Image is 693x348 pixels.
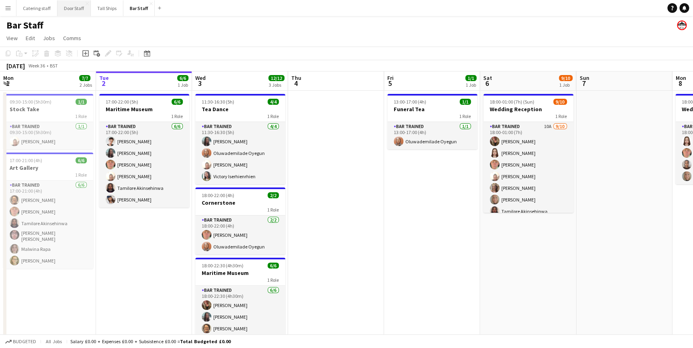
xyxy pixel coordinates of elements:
[3,94,93,149] app-job-card: 09:30-15:00 (5h30m)1/1Stock Take1 RoleBar trained1/109:30-15:00 (5h30m)[PERSON_NAME]
[26,35,35,42] span: Edit
[3,164,93,171] h3: Art Gallery
[677,20,687,30] app-user-avatar: Beach Ballroom
[559,75,572,81] span: 9/10
[180,338,231,344] span: Total Budgeted £0.00
[3,33,21,43] a: View
[387,106,477,113] h3: Funeral Tea
[268,75,284,81] span: 12/12
[268,263,279,269] span: 6/6
[194,79,206,88] span: 3
[555,113,567,119] span: 1 Role
[13,339,36,344] span: Budgeted
[40,33,58,43] a: Jobs
[106,99,138,105] span: 17:00-22:00 (5h)
[195,269,285,277] h3: Maritime Museum
[75,172,87,178] span: 1 Role
[482,79,492,88] span: 6
[177,75,188,81] span: 6/6
[387,74,394,81] span: Fri
[70,338,231,344] div: Salary £0.00 + Expenses £0.00 + Subsistence £0.00 =
[578,79,589,88] span: 7
[50,63,58,69] div: BST
[394,99,426,105] span: 13:00-17:00 (4h)
[123,0,155,16] button: Bar Staff
[291,74,301,81] span: Thu
[3,106,93,113] h3: Stock Take
[202,99,234,105] span: 11:30-16:30 (5h)
[483,74,492,81] span: Sat
[99,106,189,113] h3: Maritime Museum
[483,106,573,113] h3: Wedding Reception
[483,122,573,254] app-card-role: Bar trained10A9/1018:00-01:00 (7h)[PERSON_NAME][PERSON_NAME][PERSON_NAME][PERSON_NAME][PERSON_NAM...
[267,113,279,119] span: 1 Role
[6,35,18,42] span: View
[10,157,42,163] span: 17:00-21:00 (4h)
[22,33,38,43] a: Edit
[99,122,189,208] app-card-role: Bar trained6/617:00-22:00 (5h)[PERSON_NAME][PERSON_NAME][PERSON_NAME][PERSON_NAME]Tamilore Akinse...
[559,82,572,88] div: 1 Job
[460,99,471,105] span: 1/1
[3,122,93,149] app-card-role: Bar trained1/109:30-15:00 (5h30m)[PERSON_NAME]
[6,19,43,31] h1: Bar Staff
[387,94,477,149] app-job-card: 13:00-17:00 (4h)1/1Funeral Tea1 RoleBar trained1/113:00-17:00 (4h)Oluwademilade Oyegun
[466,82,476,88] div: 1 Job
[675,74,686,81] span: Mon
[171,113,183,119] span: 1 Role
[4,337,37,346] button: Budgeted
[195,74,206,81] span: Wed
[195,199,285,206] h3: Cornerstone
[290,79,301,88] span: 4
[10,99,51,105] span: 09:30-15:00 (5h30m)
[386,79,394,88] span: 5
[465,75,476,81] span: 1/1
[3,153,93,269] app-job-card: 17:00-21:00 (4h)6/6Art Gallery1 RoleBar trained6/617:00-21:00 (4h)[PERSON_NAME][PERSON_NAME]Tamil...
[76,99,87,105] span: 1/1
[76,157,87,163] span: 6/6
[3,74,14,81] span: Mon
[268,192,279,198] span: 2/2
[483,94,573,213] app-job-card: 18:00-01:00 (7h) (Sun)9/10Wedding Reception1 RoleBar trained10A9/1018:00-01:00 (7h)[PERSON_NAME][...
[387,122,477,149] app-card-role: Bar trained1/113:00-17:00 (4h)Oluwademilade Oyegun
[63,35,81,42] span: Comms
[79,75,90,81] span: 7/7
[195,216,285,254] app-card-role: Bar trained2/218:00-22:00 (4h)[PERSON_NAME]Oluwademilade Oyegun
[202,263,243,269] span: 18:00-22:30 (4h30m)
[27,63,47,69] span: Week 36
[490,99,534,105] span: 18:00-01:00 (7h) (Sun)
[202,192,234,198] span: 18:00-22:00 (4h)
[44,338,63,344] span: All jobs
[98,79,109,88] span: 2
[60,33,84,43] a: Comms
[75,113,87,119] span: 1 Role
[195,94,285,184] app-job-card: 11:30-16:30 (5h)4/4Tea Dance1 RoleBar trained4/411:30-16:30 (5h)[PERSON_NAME]Oluwademilade Oyegun...
[2,79,14,88] span: 1
[553,99,567,105] span: 9/10
[195,187,285,254] app-job-card: 18:00-22:00 (4h)2/2Cornerstone1 RoleBar trained2/218:00-22:00 (4h)[PERSON_NAME]Oluwademilade Oyegun
[579,74,589,81] span: Sun
[43,35,55,42] span: Jobs
[80,82,92,88] div: 2 Jobs
[57,0,91,16] button: Door Staff
[16,0,57,16] button: Catering staff
[91,0,123,16] button: Tall Ships
[269,82,284,88] div: 3 Jobs
[172,99,183,105] span: 6/6
[99,94,189,208] app-job-card: 17:00-22:00 (5h)6/6Maritime Museum1 RoleBar trained6/617:00-22:00 (5h)[PERSON_NAME][PERSON_NAME][...
[3,181,93,269] app-card-role: Bar trained6/617:00-21:00 (4h)[PERSON_NAME][PERSON_NAME]Tamilore Akinsehinwa[PERSON_NAME] [PERSON...
[195,122,285,184] app-card-role: Bar trained4/411:30-16:30 (5h)[PERSON_NAME]Oluwademilade Oyegun[PERSON_NAME]Victory Iserhienrhien
[267,277,279,283] span: 1 Role
[99,74,109,81] span: Tue
[6,62,25,70] div: [DATE]
[459,113,471,119] span: 1 Role
[268,99,279,105] span: 4/4
[267,207,279,213] span: 1 Role
[195,106,285,113] h3: Tea Dance
[674,79,686,88] span: 8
